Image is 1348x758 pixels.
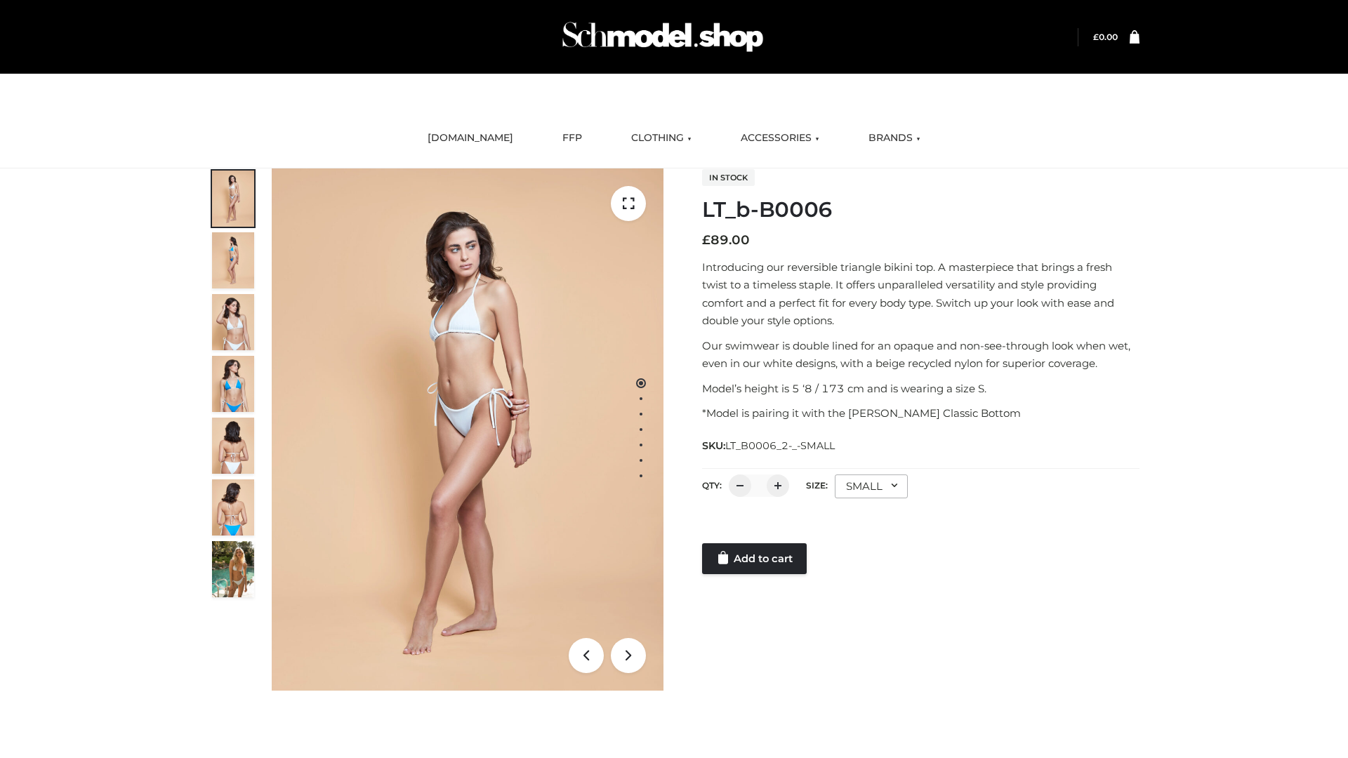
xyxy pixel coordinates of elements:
[212,479,254,536] img: ArielClassicBikiniTop_CloudNine_AzureSky_OW114ECO_8-scaled.jpg
[702,480,722,491] label: QTY:
[702,543,807,574] a: Add to cart
[835,474,908,498] div: SMALL
[702,232,711,248] span: £
[702,337,1139,373] p: Our swimwear is double lined for an opaque and non-see-through look when wet, even in our white d...
[858,123,931,154] a: BRANDS
[272,168,663,691] img: ArielClassicBikiniTop_CloudNine_AzureSky_OW114ECO_1
[1093,32,1099,42] span: £
[552,123,593,154] a: FFP
[212,294,254,350] img: ArielClassicBikiniTop_CloudNine_AzureSky_OW114ECO_3-scaled.jpg
[702,380,1139,398] p: Model’s height is 5 ‘8 / 173 cm and is wearing a size S.
[702,404,1139,423] p: *Model is pairing it with the [PERSON_NAME] Classic Bottom
[621,123,702,154] a: CLOTHING
[1093,32,1118,42] bdi: 0.00
[212,232,254,288] img: ArielClassicBikiniTop_CloudNine_AzureSky_OW114ECO_2-scaled.jpg
[557,9,768,65] img: Schmodel Admin 964
[702,232,750,248] bdi: 89.00
[702,197,1139,222] h1: LT_b-B0006
[702,169,755,186] span: In stock
[730,123,830,154] a: ACCESSORIES
[212,356,254,412] img: ArielClassicBikiniTop_CloudNine_AzureSky_OW114ECO_4-scaled.jpg
[1093,32,1118,42] a: £0.00
[212,541,254,597] img: Arieltop_CloudNine_AzureSky2.jpg
[702,437,836,454] span: SKU:
[212,418,254,474] img: ArielClassicBikiniTop_CloudNine_AzureSky_OW114ECO_7-scaled.jpg
[417,123,524,154] a: [DOMAIN_NAME]
[212,171,254,227] img: ArielClassicBikiniTop_CloudNine_AzureSky_OW114ECO_1-scaled.jpg
[702,258,1139,330] p: Introducing our reversible triangle bikini top. A masterpiece that brings a fresh twist to a time...
[806,480,828,491] label: Size:
[725,439,835,452] span: LT_B0006_2-_-SMALL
